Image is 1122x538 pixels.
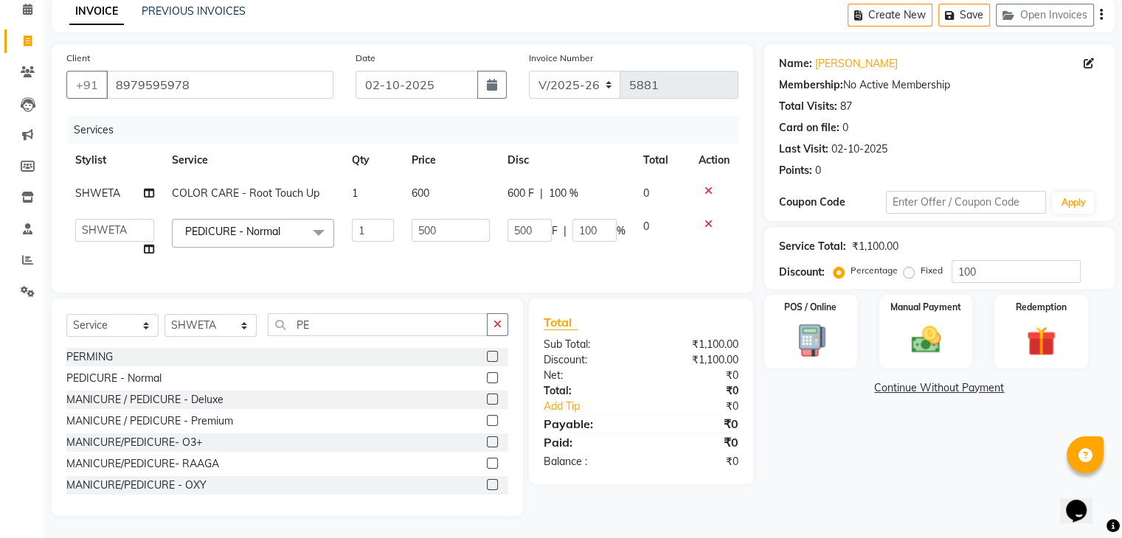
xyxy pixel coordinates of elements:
label: POS / Online [784,301,837,314]
span: COLOR CARE - Root Touch Up [172,186,319,200]
label: Fixed [921,264,943,277]
input: Search or Scan [268,313,488,336]
div: MANICURE / PEDICURE - Deluxe [66,392,224,408]
span: 0 [643,186,649,200]
button: Apply [1052,192,1094,214]
div: Discount: [533,352,641,368]
label: Date [356,52,375,65]
div: MANICURE/PEDICURE- O3+ [66,435,202,450]
a: Add Tip [533,399,659,414]
div: ₹0 [659,399,749,414]
a: [PERSON_NAME] [815,56,898,71]
div: MANICURE/PEDICURE- RAAGA [66,456,219,472]
div: Payable: [533,415,641,433]
div: ₹0 [641,368,749,383]
label: Invoice Number [529,52,593,65]
label: Percentage [851,264,898,277]
div: PERMING [66,349,113,365]
div: No Active Membership [779,77,1100,93]
img: _pos-terminal.svg [786,323,834,358]
div: Points: [779,163,812,178]
span: PEDICURE - Normal [185,225,280,238]
div: Paid: [533,433,641,451]
div: MANICURE / PEDICURE - Premium [66,413,233,429]
span: % [617,223,626,239]
div: Service Total: [779,239,846,254]
span: | [564,223,567,239]
input: Search by Name/Mobile/Email/Code [106,71,333,99]
div: Services [68,116,749,144]
iframe: chat widget [1060,479,1107,523]
th: Qty [343,144,403,177]
button: +91 [66,71,108,99]
div: Coupon Code [779,195,886,210]
button: Save [938,4,990,27]
div: Total: [533,383,641,399]
div: Discount: [779,265,825,280]
button: Create New [848,4,932,27]
th: Service [163,144,343,177]
div: ₹1,100.00 [852,239,898,254]
a: x [280,225,287,238]
div: Net: [533,368,641,383]
span: 600 F [508,186,534,201]
div: ₹0 [641,454,749,469]
div: 0 [842,120,848,136]
th: Price [403,144,499,177]
div: Balance : [533,454,641,469]
div: ₹0 [641,433,749,451]
span: Total [544,315,578,330]
div: Membership: [779,77,843,93]
a: PREVIOUS INVOICES [142,4,246,18]
div: PEDICURE - Normal [66,371,162,386]
div: MANICURE/PEDICURE - OXY [66,478,207,493]
label: Redemption [1016,301,1067,314]
div: 0 [815,163,821,178]
div: Last Visit: [779,142,828,157]
button: Open Invoices [996,4,1094,27]
div: 87 [840,99,852,114]
img: _cash.svg [902,323,950,357]
div: Name: [779,56,812,71]
label: Manual Payment [890,301,961,314]
span: 0 [643,220,649,233]
th: Total [634,144,690,177]
span: 1 [352,186,358,200]
div: Sub Total: [533,337,641,352]
th: Action [690,144,738,177]
div: Card on file: [779,120,839,136]
div: ₹1,100.00 [641,337,749,352]
span: 600 [412,186,429,200]
div: ₹0 [641,415,749,433]
div: 02-10-2025 [831,142,887,157]
span: SHWETA [75,186,120,200]
div: ₹0 [641,383,749,399]
th: Disc [499,144,634,177]
span: 100 % [549,186,578,201]
div: ₹1,100.00 [641,352,749,368]
img: _gift.svg [1017,323,1065,360]
span: | [540,186,543,201]
a: Continue Without Payment [767,380,1112,396]
th: Stylist [66,144,163,177]
div: Total Visits: [779,99,837,114]
input: Enter Offer / Coupon Code [886,191,1047,214]
label: Client [66,52,90,65]
span: F [552,223,558,239]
